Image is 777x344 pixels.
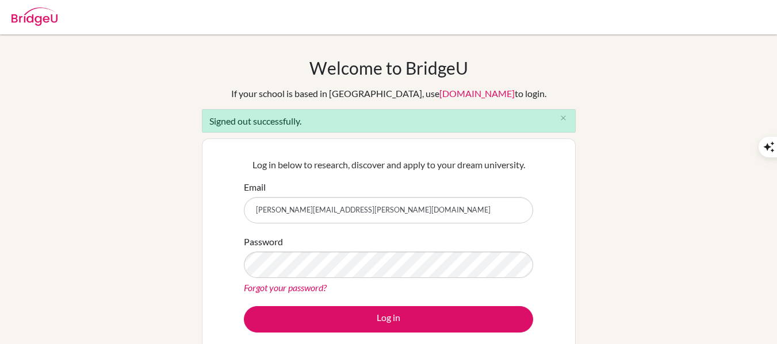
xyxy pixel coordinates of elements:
[439,88,515,99] a: [DOMAIN_NAME]
[202,109,576,133] div: Signed out successfully.
[244,306,533,333] button: Log in
[244,235,283,249] label: Password
[309,57,468,78] h1: Welcome to BridgeU
[231,87,546,101] div: If your school is based in [GEOGRAPHIC_DATA], use to login.
[244,180,266,194] label: Email
[559,114,568,122] i: close
[244,282,327,293] a: Forgot your password?
[244,158,533,172] p: Log in below to research, discover and apply to your dream university.
[12,7,58,26] img: Bridge-U
[552,110,575,127] button: Close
